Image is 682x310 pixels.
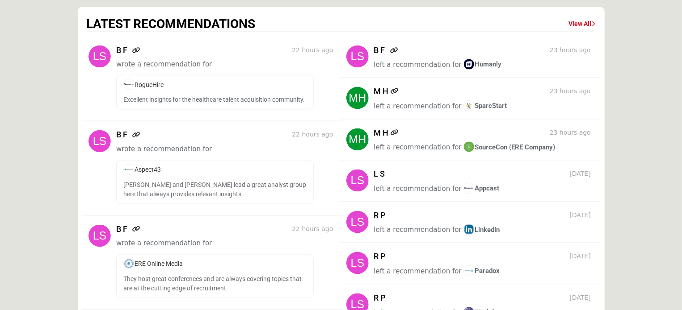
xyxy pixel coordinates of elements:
[463,185,499,193] span: Appcast
[346,211,369,233] img: avtar-image
[123,275,307,293] p: They host great conferences and are always covering topics that are at the cutting edge of recrui...
[292,130,336,140] span: 22 hours ago
[374,144,462,152] span: left a recommendation for
[463,144,555,152] span: SourceCon (ERE Company)
[463,266,500,277] a: imageParadox
[570,169,594,179] span: [DATE]
[463,184,499,195] a: imageAppcast
[570,211,594,220] span: [DATE]
[346,45,369,68] img: avtar-image
[123,79,135,90] img: image
[116,61,212,69] span: wrote a recommendation for
[463,142,555,153] a: imageSourceCon (ERE Company)
[116,145,212,153] span: wrote a recommendation for
[463,61,501,69] span: Humanly
[463,183,475,194] img: image
[123,166,161,174] span: Aspect43
[346,128,369,151] img: avtar-image
[374,87,389,97] h5: M H
[123,82,164,89] span: RogueHire
[374,185,462,193] span: left a recommendation for
[570,293,594,303] span: [DATE]
[116,45,130,55] h5: B F
[463,101,507,112] a: imageSparcStart
[374,226,462,234] span: left a recommendation for
[374,293,390,303] h5: R P
[374,45,388,55] h5: B F
[292,45,336,55] span: 22 hours ago
[463,60,501,71] a: imageHumanly
[123,95,307,105] p: Excellent insights for the healthcare talent acquisition community.
[88,225,111,247] img: avtar-image
[88,45,111,68] img: avtar-image
[346,87,369,109] img: avtar-image
[123,258,135,269] img: image
[374,169,390,179] h5: L S
[550,87,594,96] span: 23 hours ago
[463,100,475,112] img: image
[87,17,256,32] h2: LATEST RECOMMENDATIONS
[123,260,183,268] a: imageERE Online Media
[123,164,135,175] img: image
[463,102,507,110] span: SparcStart
[570,252,594,261] span: [DATE]
[123,82,164,89] a: imageRogueHire
[374,252,390,262] h5: R P
[463,267,500,275] span: Paradox
[116,240,212,248] span: wrote a recommendation for
[550,128,594,138] span: 23 hours ago
[463,265,475,277] img: image
[463,226,500,234] span: LinkedIn
[374,267,462,275] span: left a recommendation for
[123,166,161,174] a: imageAspect43
[123,260,183,268] span: ERE Online Media
[123,181,307,199] p: [PERSON_NAME] and [PERSON_NAME] lead a great analyst group here that always provides relevant ins...
[116,130,130,140] h5: B F
[346,169,369,192] img: avtar-image
[463,59,475,70] img: image
[374,211,390,221] h5: R P
[463,225,500,236] a: imageLinkedIn
[463,224,475,235] img: image
[374,102,462,110] span: left a recommendation for
[569,20,596,29] a: View All
[463,141,475,153] img: image
[550,45,594,55] span: 23 hours ago
[88,130,111,153] img: avtar-image
[374,61,462,69] span: left a recommendation for
[346,252,369,274] img: avtar-image
[374,128,389,138] h5: M H
[292,225,336,234] span: 22 hours ago
[116,225,130,235] h5: B F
